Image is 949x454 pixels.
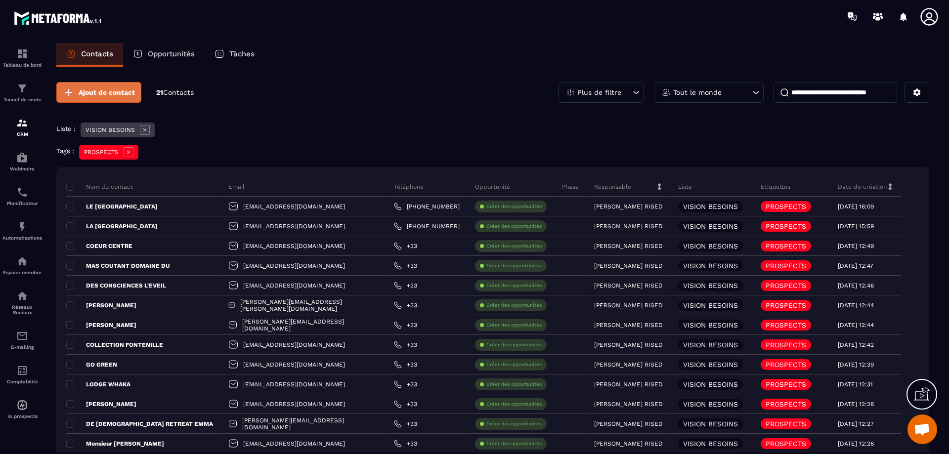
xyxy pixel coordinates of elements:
[16,186,28,198] img: scheduler
[2,304,42,315] p: Réseaux Sociaux
[766,322,806,329] p: PROSPECTS
[394,400,417,408] a: +33
[594,322,663,329] p: [PERSON_NAME] RISED
[594,183,631,191] p: Responsable
[486,341,542,348] p: Créer des opportunités
[673,89,722,96] p: Tout le monde
[683,401,738,408] p: VISION BESOINS
[766,381,806,388] p: PROSPECTS
[766,223,806,230] p: PROSPECTS
[907,414,937,444] a: Ouvrir le chat
[394,321,417,329] a: +33
[486,381,542,388] p: Créer des opportunités
[766,420,806,427] p: PROSPECTS
[2,235,42,241] p: Automatisations
[594,203,663,210] p: [PERSON_NAME] RISED
[66,341,163,349] p: COLLECTION FONTENILLE
[2,270,42,275] p: Espace membre
[486,361,542,368] p: Créer des opportunités
[394,440,417,448] a: +33
[66,282,166,289] p: DES CONSCIENCES L'EVEIL
[66,242,132,250] p: COEUR CENTRE
[163,88,194,96] span: Contacts
[56,82,141,103] button: Ajout de contact
[838,361,874,368] p: [DATE] 12:39
[394,341,417,349] a: +33
[838,243,874,249] p: [DATE] 12:49
[81,49,113,58] p: Contacts
[683,420,738,427] p: VISION BESOINS
[228,183,245,191] p: Email
[66,262,170,270] p: MAS COUTANT DOMAINE DU
[2,110,42,144] a: formationformationCRM
[16,290,28,302] img: social-network
[394,262,417,270] a: +33
[562,183,579,191] p: Phase
[766,341,806,348] p: PROSPECTS
[594,381,663,388] p: [PERSON_NAME] RISED
[486,440,542,447] p: Créer des opportunités
[838,302,874,309] p: [DATE] 12:44
[486,282,542,289] p: Créer des opportunités
[486,420,542,427] p: Créer des opportunités
[766,262,806,269] p: PROSPECTS
[66,440,164,448] p: Monsieur [PERSON_NAME]
[486,262,542,269] p: Créer des opportunités
[16,83,28,94] img: formation
[838,341,874,348] p: [DATE] 12:42
[394,183,424,191] p: Téléphone
[66,361,117,369] p: GO GREEN
[2,344,42,350] p: E-mailing
[761,183,790,191] p: Étiquettes
[838,223,874,230] p: [DATE] 15:59
[766,440,806,447] p: PROSPECTS
[66,380,130,388] p: LODGE WHAKA
[486,243,542,249] p: Créer des opportunités
[56,125,76,132] p: Liste :
[16,117,28,129] img: formation
[577,89,621,96] p: Plus de filtre
[683,440,738,447] p: VISION BESOINS
[486,322,542,329] p: Créer des opportunités
[56,147,74,155] p: Tags :
[16,255,28,267] img: automations
[838,322,874,329] p: [DATE] 12:44
[79,87,135,97] span: Ajout de contact
[123,43,205,67] a: Opportunités
[678,183,692,191] p: Liste
[838,381,873,388] p: [DATE] 12:31
[2,413,42,419] p: IA prospects
[2,144,42,179] a: automationsautomationsWebinaire
[838,203,874,210] p: [DATE] 16:09
[766,282,806,289] p: PROSPECTS
[838,282,874,289] p: [DATE] 12:46
[205,43,264,67] a: Tâches
[66,183,133,191] p: Nom du contact
[394,222,460,230] a: [PHONE_NUMBER]
[683,282,738,289] p: VISION BESOINS
[683,262,738,269] p: VISION BESOINS
[2,283,42,323] a: social-networksocial-networkRéseaux Sociaux
[16,330,28,342] img: email
[16,152,28,164] img: automations
[2,41,42,75] a: formationformationTableau de bord
[2,323,42,357] a: emailemailE-mailing
[14,9,103,27] img: logo
[766,243,806,249] p: PROSPECTS
[156,88,194,97] p: 21
[486,203,542,210] p: Créer des opportunités
[683,203,738,210] p: VISION BESOINS
[594,243,663,249] p: [PERSON_NAME] RISED
[594,361,663,368] p: [PERSON_NAME] RISED
[86,126,135,133] p: VISION BESOINS
[2,201,42,206] p: Planificateur
[683,302,738,309] p: VISION BESOINS
[56,43,123,67] a: Contacts
[683,322,738,329] p: VISION BESOINS
[766,361,806,368] p: PROSPECTS
[838,183,887,191] p: Date de création
[16,399,28,411] img: automations
[838,262,873,269] p: [DATE] 12:47
[2,379,42,384] p: Comptabilité
[66,400,136,408] p: [PERSON_NAME]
